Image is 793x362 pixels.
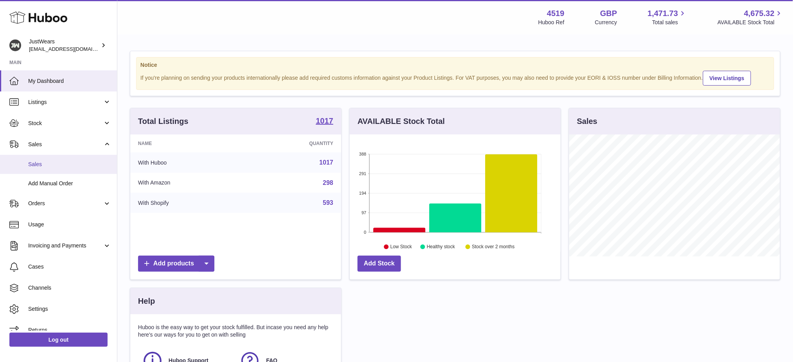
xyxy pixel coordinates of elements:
span: Settings [28,305,111,313]
a: 1017 [316,117,333,126]
a: 593 [323,199,333,206]
div: If you're planning on sending your products internationally please add required customs informati... [140,70,770,86]
a: View Listings [703,71,751,86]
a: 4,675.32 AVAILABLE Stock Total [717,8,784,26]
a: Log out [9,333,108,347]
span: Channels [28,284,111,292]
text: Healthy stock [427,244,455,250]
h3: Total Listings [138,116,189,127]
td: With Amazon [130,173,246,193]
strong: 4519 [547,8,565,19]
span: My Dashboard [28,77,111,85]
text: Stock over 2 months [472,244,514,250]
a: 298 [323,179,333,186]
strong: GBP [600,8,617,19]
span: [EMAIL_ADDRESS][DOMAIN_NAME] [29,46,115,52]
span: AVAILABLE Stock Total [717,19,784,26]
span: Returns [28,326,111,334]
text: 291 [359,171,366,176]
span: Sales [28,141,103,148]
span: Usage [28,221,111,228]
td: With Huboo [130,152,246,173]
text: 0 [364,230,366,235]
span: Sales [28,161,111,168]
span: 1,471.73 [648,8,678,19]
a: 1017 [319,159,333,166]
span: Stock [28,120,103,127]
span: Listings [28,99,103,106]
h3: Sales [577,116,597,127]
text: 97 [361,210,366,215]
a: 1,471.73 Total sales [648,8,687,26]
span: Cases [28,263,111,271]
strong: 1017 [316,117,333,125]
span: Total sales [652,19,687,26]
text: 388 [359,152,366,156]
span: Invoicing and Payments [28,242,103,249]
span: Orders [28,200,103,207]
th: Name [130,134,246,152]
h3: Help [138,296,155,306]
a: Add Stock [358,256,401,272]
div: JustWears [29,38,99,53]
strong: Notice [140,61,770,69]
span: Add Manual Order [28,180,111,187]
td: With Shopify [130,193,246,213]
img: internalAdmin-4519@internal.huboo.com [9,39,21,51]
div: Currency [595,19,617,26]
th: Quantity [246,134,341,152]
span: 4,675.32 [744,8,775,19]
p: Huboo is the easy way to get your stock fulfilled. But incase you need any help here's our ways f... [138,324,333,339]
text: 194 [359,191,366,195]
a: Add products [138,256,214,272]
div: Huboo Ref [538,19,565,26]
text: Low Stock [390,244,412,250]
h3: AVAILABLE Stock Total [358,116,445,127]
